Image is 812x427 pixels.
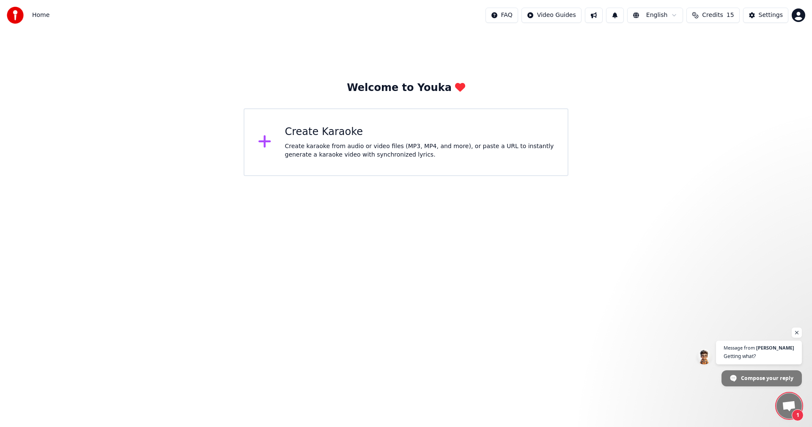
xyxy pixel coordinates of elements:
[741,371,793,386] span: Compose your reply
[702,11,723,19] span: Credits
[724,352,794,360] span: Getting what?
[776,393,802,419] a: Open chat
[285,142,554,159] div: Create karaoke from audio or video files (MP3, MP4, and more), or paste a URL to instantly genera...
[743,8,788,23] button: Settings
[756,345,794,350] span: [PERSON_NAME]
[724,345,755,350] span: Message from
[32,11,49,19] nav: breadcrumb
[792,409,804,421] span: 1
[285,125,554,139] div: Create Karaoke
[521,8,582,23] button: Video Guides
[486,8,518,23] button: FAQ
[727,11,734,19] span: 15
[686,8,739,23] button: Credits15
[347,81,465,95] div: Welcome to Youka
[7,7,24,24] img: youka
[759,11,783,19] div: Settings
[32,11,49,19] span: Home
